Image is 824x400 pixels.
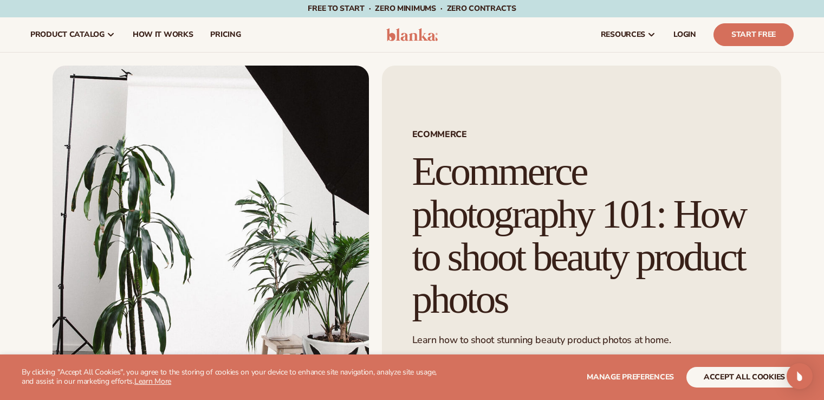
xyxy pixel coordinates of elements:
button: accept all cookies [686,367,802,388]
h1: Ecommerce photography 101: How to shoot beauty product photos [412,150,751,321]
span: ECOMMERCE [412,130,751,139]
span: Free to start · ZERO minimums · ZERO contracts [308,3,516,14]
p: By clicking "Accept All Cookies", you agree to the storing of cookies on your device to enhance s... [22,368,449,386]
div: Open Intercom Messenger [787,363,813,389]
span: Manage preferences [587,372,674,382]
img: logo [386,28,438,41]
a: product catalog [22,17,124,52]
a: Learn More [134,376,171,386]
a: LOGIN [665,17,705,52]
span: pricing [210,30,241,39]
span: product catalog [30,30,105,39]
span: resources [601,30,645,39]
button: Manage preferences [587,367,674,388]
span: How It Works [133,30,193,39]
p: Learn how to shoot stunning beauty product photos at home. [412,334,751,346]
a: How It Works [124,17,202,52]
a: Start Free [713,23,794,46]
a: resources [592,17,665,52]
a: pricing [202,17,249,52]
span: LOGIN [673,30,696,39]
